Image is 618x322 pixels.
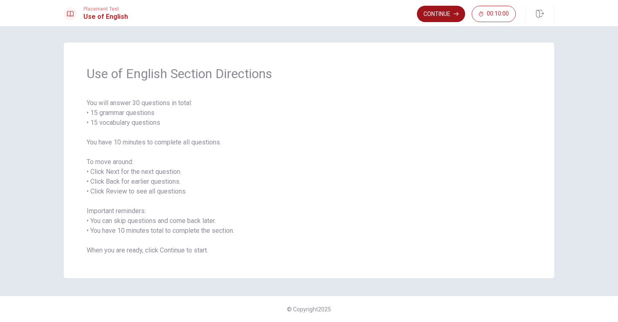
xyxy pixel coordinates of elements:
[487,11,509,17] span: 00:10:00
[87,98,531,255] span: You will answer 30 questions in total: • 15 grammar questions • 15 vocabulary questions You have ...
[87,65,531,82] span: Use of English Section Directions
[417,6,465,22] button: Continue
[83,6,128,12] span: Placement Test
[287,306,331,313] span: © Copyright 2025
[83,12,128,22] h1: Use of English
[472,6,516,22] button: 00:10:00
